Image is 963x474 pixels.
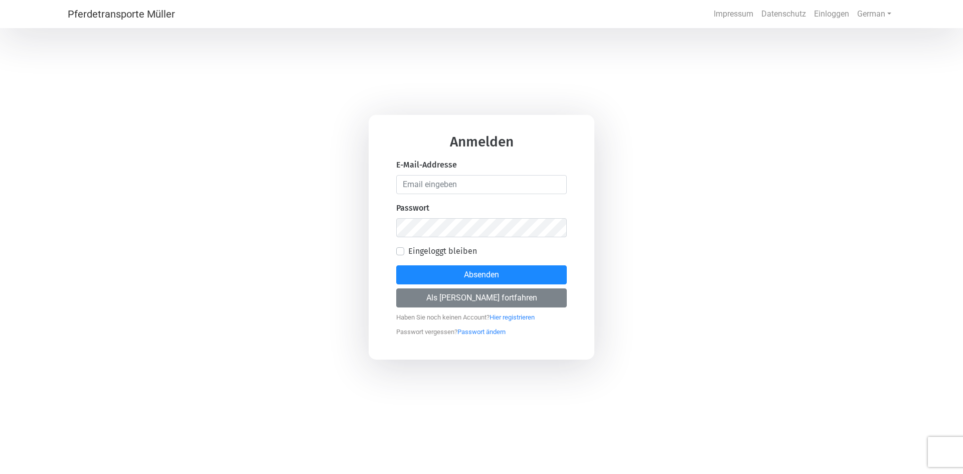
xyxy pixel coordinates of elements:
[710,4,757,24] a: Impressum
[396,322,567,337] p: Passwort vergessen ?
[396,159,457,171] label: E-Mail-Addresse
[490,308,535,321] a: Hier registrieren
[853,4,895,24] a: German
[396,202,429,214] label: Passwort
[396,288,567,307] button: Als [PERSON_NAME] fortfahren
[408,245,477,257] label: Eingeloggt bleiben
[396,265,567,284] button: Absenden
[396,175,567,194] input: Email eingeben
[68,4,175,24] a: Pferdetransporte Müller
[810,4,853,24] a: Einloggen
[396,307,567,323] p: Haben Sie noch keinen Account ?
[396,135,567,159] h3: Anmelden
[757,4,810,24] a: Datenschutz
[457,323,506,336] a: Passwort ändern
